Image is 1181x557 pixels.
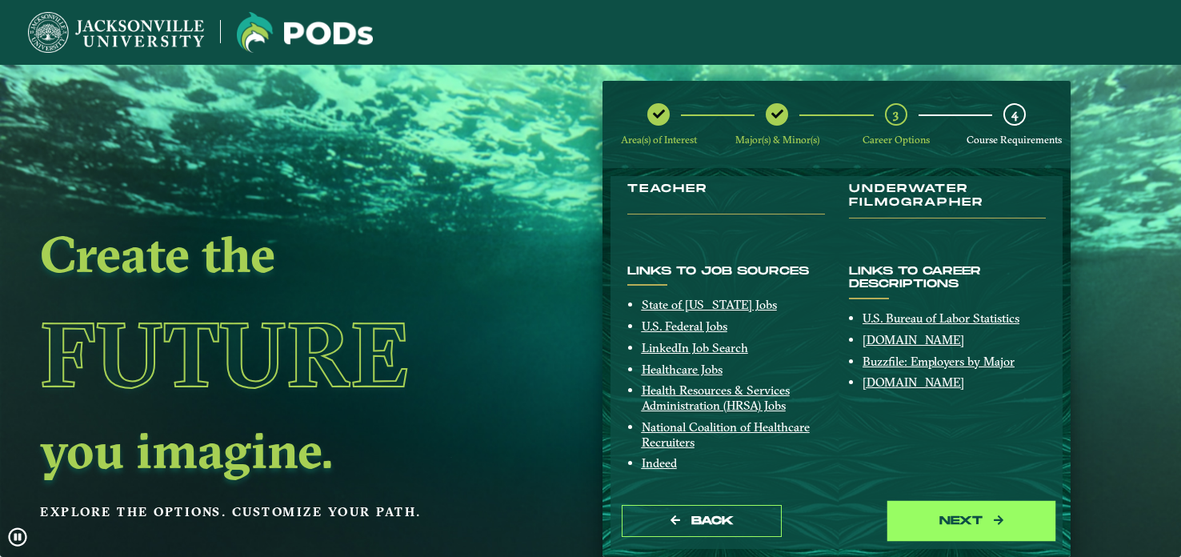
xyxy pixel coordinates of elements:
a: [DOMAIN_NAME] [863,332,964,347]
a: National Coalition of Healthcare Recruiters [642,419,810,450]
a: [DOMAIN_NAME] [863,375,964,390]
button: Back [622,505,782,538]
span: 3 [893,106,899,122]
a: Healthcare Jobs [642,362,723,377]
h6: Links to Career Descriptions [849,265,1047,292]
a: U.S. Federal Jobs [642,319,727,334]
span: Major(s) & Minor(s) [735,134,819,146]
a: Health Resources & Services Administration (HRSA) Jobs [642,383,790,413]
span: Career Options [863,134,930,146]
a: Indeed [642,455,677,471]
h2: Create the [40,231,491,276]
h3: Underwater Filmographer [849,182,1047,218]
img: Jacksonville University logo [237,12,373,53]
h6: Links to job sources [627,265,825,278]
span: Course Requirements [967,134,1062,146]
h3: Teacher [627,182,825,214]
a: LinkedIn Job Search [642,340,748,355]
span: Area(s) of Interest [621,134,697,146]
h1: Future [40,282,491,427]
span: Back [691,514,734,527]
button: next [891,505,1051,538]
p: Explore the options. Customize your path. [40,500,491,524]
img: Jacksonville University logo [28,12,204,53]
a: U.S. Bureau of Labor Statistics [863,311,1019,326]
a: State of [US_STATE] Jobs [642,297,777,312]
a: Buzzfile: Employers by Major [863,354,1015,369]
h2: you imagine. [40,427,491,472]
span: 4 [1011,106,1018,122]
